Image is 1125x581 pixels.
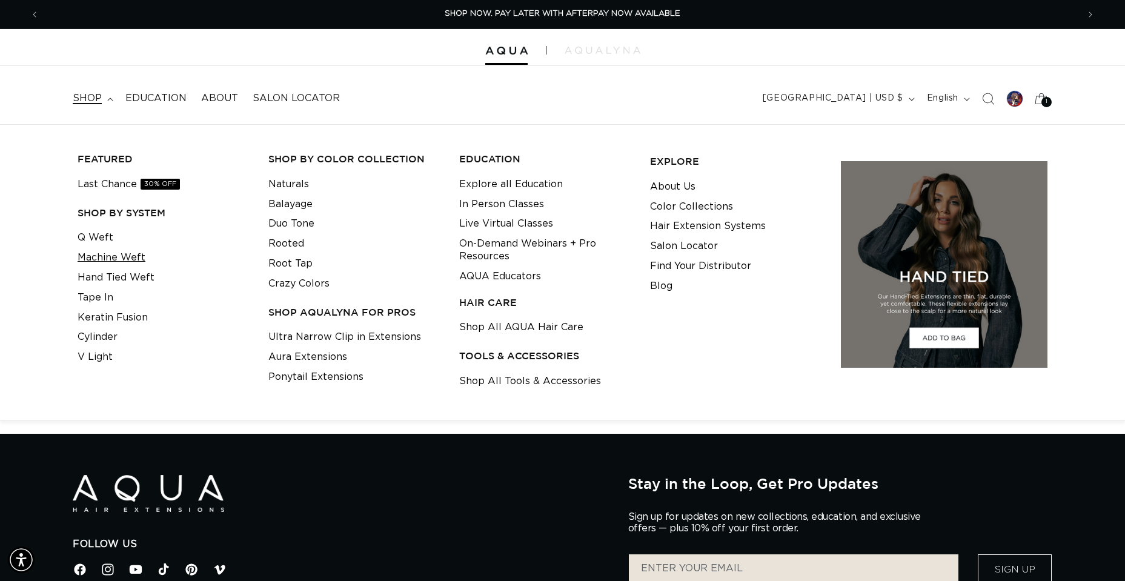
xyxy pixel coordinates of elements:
p: Sign up for updates on new collections, education, and exclusive offers — plus 10% off your first... [628,511,931,534]
a: About [194,85,245,112]
a: Live Virtual Classes [459,214,553,234]
a: Tape In [78,288,113,308]
a: V Light [78,347,113,367]
h3: Shop by Color Collection [268,153,440,165]
img: aqualyna.com [565,47,640,54]
button: Next announcement [1077,3,1104,26]
a: Cylinder [78,327,118,347]
a: Ultra Narrow Clip in Extensions [268,327,421,347]
a: In Person Classes [459,194,544,214]
a: Root Tap [268,254,313,274]
a: Education [118,85,194,112]
a: Aura Extensions [268,347,347,367]
a: On-Demand Webinars + Pro Resources [459,234,631,267]
span: English [927,92,958,105]
img: Aqua Hair Extensions [485,47,528,55]
span: 30% OFF [141,179,180,190]
a: Hair Extension Systems [650,216,766,236]
iframe: Chat Widget [1064,523,1125,581]
a: Blog [650,276,672,296]
span: 1 [1046,97,1048,107]
h2: Follow Us [73,538,610,551]
img: Aqua Hair Extensions [73,475,224,512]
a: Ponytail Extensions [268,367,363,387]
span: Education [125,92,187,105]
a: Hand Tied Weft [78,268,154,288]
a: Shop All Tools & Accessories [459,371,601,391]
a: About Us [650,177,695,197]
a: Shop All AQUA Hair Care [459,317,583,337]
a: Rooted [268,234,304,254]
a: Q Weft [78,228,113,248]
h3: SHOP BY SYSTEM [78,207,250,219]
button: Previous announcement [21,3,48,26]
span: shop [73,92,102,105]
a: AQUA Educators [459,267,541,287]
a: Salon Locator [650,236,718,256]
a: Find Your Distributor [650,256,751,276]
div: Accessibility Menu [8,546,35,573]
h3: EXPLORE [650,155,822,168]
a: Salon Locator [245,85,347,112]
button: English [920,87,975,110]
a: Keratin Fusion [78,308,148,328]
a: Balayage [268,194,313,214]
a: Naturals [268,174,309,194]
h3: FEATURED [78,153,250,165]
summary: Search [975,85,1001,112]
span: About [201,92,238,105]
a: Last Chance30% OFF [78,174,180,194]
span: SHOP NOW. PAY LATER WITH AFTERPAY NOW AVAILABLE [445,10,680,18]
h3: HAIR CARE [459,296,631,309]
a: Duo Tone [268,214,314,234]
span: [GEOGRAPHIC_DATA] | USD $ [763,92,903,105]
a: Color Collections [650,197,733,217]
a: Crazy Colors [268,274,330,294]
summary: shop [65,85,118,112]
h3: Shop AquaLyna for Pros [268,306,440,319]
h3: TOOLS & ACCESSORIES [459,350,631,362]
h3: EDUCATION [459,153,631,165]
a: Explore all Education [459,174,563,194]
button: [GEOGRAPHIC_DATA] | USD $ [755,87,920,110]
h2: Stay in the Loop, Get Pro Updates [628,475,1052,492]
a: Machine Weft [78,248,145,268]
span: Salon Locator [253,92,340,105]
